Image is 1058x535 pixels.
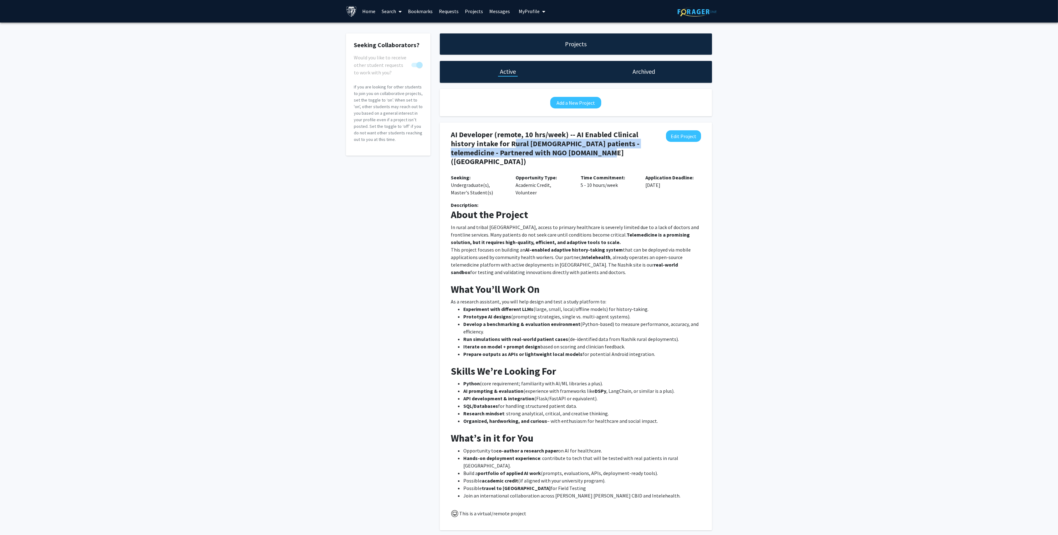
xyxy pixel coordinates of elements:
strong: travel to [GEOGRAPHIC_DATA] [482,485,551,491]
button: Edit Project [666,130,701,142]
li: for handling structured patient data. [463,402,701,410]
p: This project focuses on building an that can be deployed via mobile applications used by communit... [451,246,701,276]
li: Opportunity to on AI for healthcare. [463,447,701,454]
h2: Seeking Collaborators? [354,41,423,49]
a: Search [379,0,405,22]
li: (Python-based) to measure performance, accuracy, and efficiency. [463,320,701,335]
strong: Telemedicine is a promising solution, but it requires high-quality, efficient, and adaptive tools... [451,232,691,245]
img: Johns Hopkins University Logo [346,6,357,17]
strong: Experiment with different LLMs [463,306,533,312]
strong: SQL/Databases [463,403,498,409]
p: In rural and tribal [GEOGRAPHIC_DATA], access to primary healthcare is severely limited due to a ... [451,223,701,246]
strong: Iterate on model + prompt design [463,343,540,350]
p: If you are looking for other students to join you on collaborative projects, set the toggle to ‘o... [354,84,423,143]
strong: What’s in it for You [451,432,533,444]
a: Requests [436,0,462,22]
strong: API development & integration [463,395,534,402]
b: Opportunity Type: [516,174,557,181]
strong: Hands-on deployment experience [463,455,540,461]
li: Join an international collaboration across [PERSON_NAME] [PERSON_NAME] CBID and Intelehealth. [463,492,701,499]
p: [DATE] [646,174,701,189]
iframe: Chat [5,507,27,530]
img: ForagerOne Logo [678,7,717,17]
a: Projects [462,0,486,22]
li: – with enthusiasm for healthcare and social impact. [463,417,701,425]
li: Build a (prompts, evaluations, APIs, deployment-ready tools). [463,469,701,477]
strong: About the Project [451,208,528,221]
strong: Intelehealth [582,254,610,260]
li: based on scoring and clinician feedback. [463,343,701,350]
strong: portfolio of applied AI work [478,470,541,476]
button: Add a New Project [550,97,601,108]
strong: Research mindset [463,410,504,417]
h1: Archived [633,67,655,76]
h4: AI Developer (remote, 10 hrs/week) -- AI Enabled Clinical history intake for Rural [DEMOGRAPHIC_D... [451,130,656,166]
a: Bookmarks [405,0,436,22]
li: (core requirement; familiarity with AI/ML libraries a plus). [463,380,701,387]
p: Academic Credit, Volunteer [516,174,572,196]
li: (de-identified data from Nashik rural deployments). [463,335,701,343]
strong: Prototype AI designs [463,313,511,320]
strong: co-author a research paper [496,447,558,454]
strong: Run simulations with real-world patient cases [463,336,568,342]
li: Possible for Field Testing [463,484,701,492]
h1: Active [500,67,516,76]
a: Messages [486,0,513,22]
p: As a research assistant, you will help design and test a study platform to: [451,298,701,305]
strong: real-world sandbox [451,262,679,275]
b: Time Commitment: [581,174,625,181]
li: (large, small, local/offline models) for history-taking. [463,305,701,313]
p: Undergraduate(s), Master's Student(s) [451,174,506,196]
strong: Organized, hardworking, and curious [463,418,547,424]
a: Home [359,0,379,22]
span: This is a virtual/remote project [459,510,526,517]
li: (Flask/FastAPI or equivalent). [463,395,701,402]
p: 5 - 10 hours/week [581,174,636,189]
strong: DSPy [595,388,606,394]
strong: Python [463,380,480,387]
div: Description: [451,201,701,209]
span: Would you like to receive other student requests to work with you? [354,54,409,76]
strong: Develop a benchmarking & evaluation environment [463,321,580,327]
b: Application Deadline: [646,174,694,181]
li: (prompting strategies, single vs. multi-agent systems). [463,313,701,320]
strong: AI prompting & evaluation [463,388,523,394]
strong: Skills We’re Looking For [451,365,556,377]
li: for potential Android integration. [463,350,701,358]
span: My Profile [519,8,540,14]
strong: AI-enabled adaptive history-taking system [525,247,623,253]
h1: Projects [565,40,587,48]
strong: What You’ll Work On [451,283,540,296]
b: Seeking: [451,174,471,181]
li: : strong analytical, critical, and creative thinking. [463,410,701,417]
li: (experience with frameworks like , LangChain, or similar is a plus). [463,387,701,395]
strong: academic credit [482,477,518,484]
strong: Prepare outputs as APIs or lightweight local models [463,351,582,357]
li: : contribute to tech that will be tested with real patients in rural [GEOGRAPHIC_DATA]. [463,454,701,469]
div: You cannot turn this off while you have active projects. [354,54,423,69]
li: Possible (if aligned with your university program). [463,477,701,484]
